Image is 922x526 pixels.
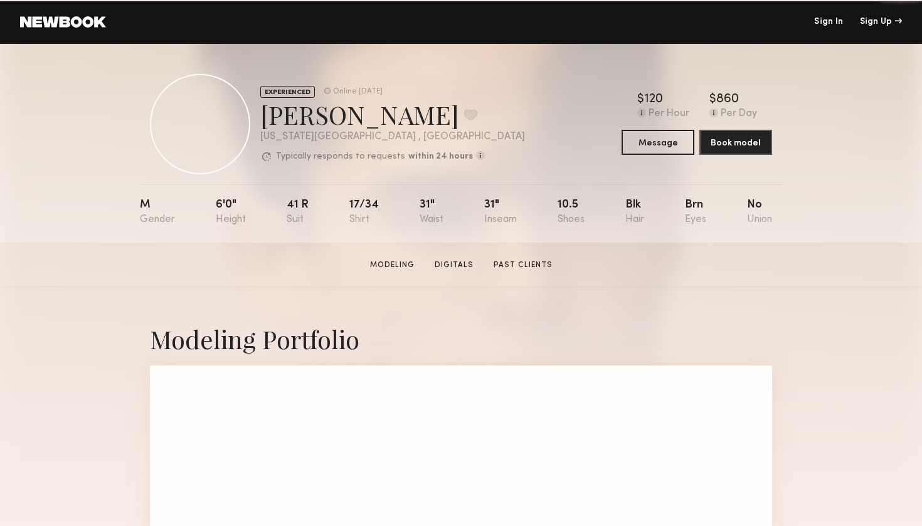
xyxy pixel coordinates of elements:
b: within 24 hours [408,152,473,161]
div: Modeling Portfolio [150,322,772,355]
div: Online [DATE] [333,88,383,96]
div: [PERSON_NAME] [260,98,525,131]
div: [US_STATE][GEOGRAPHIC_DATA] , [GEOGRAPHIC_DATA] [260,132,525,142]
div: Brn [685,199,706,225]
div: 31" [420,199,443,225]
div: 17/34 [349,199,379,225]
div: M [140,199,175,225]
div: Sign Up [860,18,902,26]
div: EXPERIENCED [260,86,315,98]
a: Past Clients [489,260,558,271]
button: Message [622,130,694,155]
div: $ [709,93,716,106]
div: 6'0" [216,199,246,225]
div: 41 r [287,199,309,225]
div: Per Day [721,108,757,120]
div: Per Hour [649,108,689,120]
div: 31" [484,199,517,225]
button: Book model [699,130,772,155]
div: No [747,199,772,225]
div: 120 [644,93,663,106]
div: $ [637,93,644,106]
a: Sign In [814,18,843,26]
p: Typically responds to requests [276,152,405,161]
a: Modeling [365,260,420,271]
div: 860 [716,93,739,106]
div: 10.5 [558,199,585,225]
a: Digitals [430,260,479,271]
div: Blk [625,199,644,225]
